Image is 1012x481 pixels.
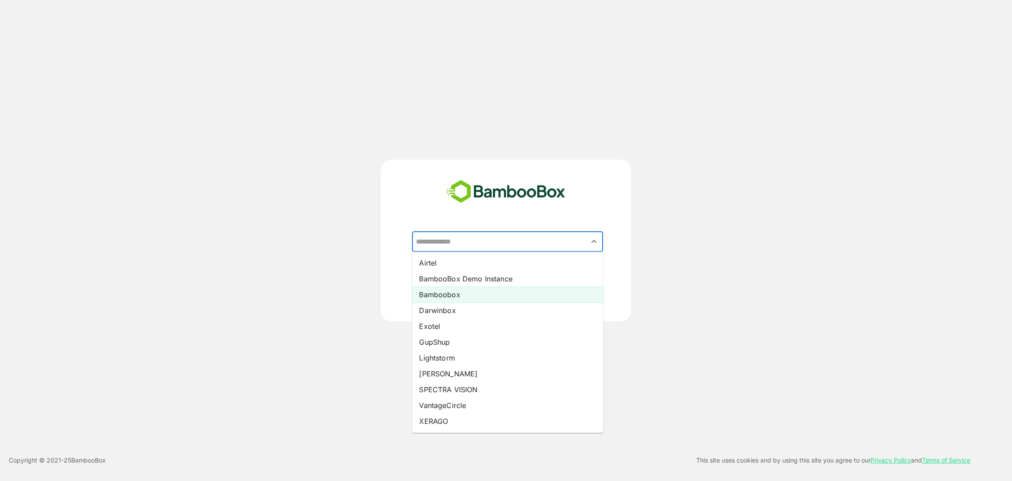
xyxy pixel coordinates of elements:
[9,455,106,466] p: Copyright © 2021- 25 BambooBox
[412,271,603,287] li: BambooBox Demo Instance
[412,397,603,413] li: VantageCircle
[412,382,603,397] li: SPECTRA VISION
[412,334,603,350] li: GupShup
[922,456,970,464] a: Terms of Service
[412,287,603,302] li: Bamboobox
[412,350,603,366] li: Lightstorm
[696,455,970,466] p: This site uses cookies and by using this site you agree to our and
[871,456,911,464] a: Privacy Policy
[412,413,603,429] li: XERAGO
[412,318,603,334] li: Exotel
[441,177,570,206] img: bamboobox
[412,302,603,318] li: Darwinbox
[588,236,600,248] button: Close
[412,366,603,382] li: [PERSON_NAME]
[412,255,603,271] li: Airtel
